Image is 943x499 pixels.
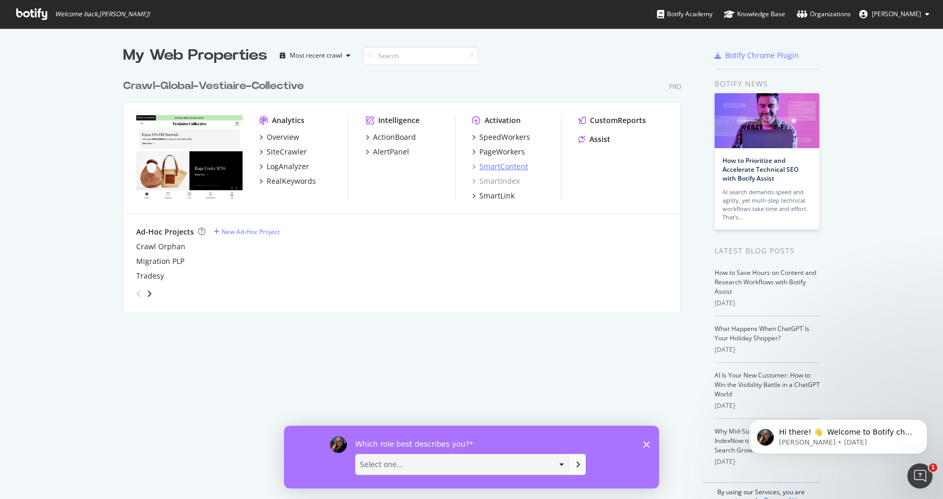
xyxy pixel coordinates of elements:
[272,115,304,126] div: Analytics
[724,9,785,19] div: Knowledge Base
[733,397,943,471] iframe: Intercom notifications message
[472,191,514,201] a: SmartLink
[715,371,820,398] a: AI Is Your New Customer: How to Win the Visibility Battle in a ChatGPT World
[657,9,712,19] div: Botify Academy
[578,115,646,126] a: CustomReports
[136,271,164,281] a: Tradesy
[363,47,478,65] input: Search
[123,79,304,94] div: Crawl-Global-Vestiaire-Collective
[284,426,659,489] iframe: Survey by Laura from Botify
[715,427,815,454] a: Why Mid-Sized Brands Should Use IndexNow to Accelerate Organic Search Growth
[267,132,299,142] div: Overview
[590,115,646,126] div: CustomReports
[578,134,610,145] a: Assist
[366,132,416,142] a: ActionBoard
[222,227,280,236] div: New Ad-Hoc Project
[136,227,194,237] div: Ad-Hoc Projects
[907,463,933,489] iframe: Intercom live chat
[722,156,798,183] a: How to Prioritize and Accelerate Technical SEO with Botify Assist
[290,52,342,59] div: Most recent crawl
[136,115,243,200] img: vestiairecollective.com
[214,227,280,236] a: New Ad-Hoc Project
[259,176,316,186] a: RealKeywords
[479,132,530,142] div: SpeedWorkers
[267,147,307,157] div: SiteCrawler
[715,50,799,61] a: Botify Chrome Plugin
[715,324,809,342] a: What Happens When ChatGPT Is Your Holiday Shopper?
[715,78,820,90] div: Botify news
[267,161,309,172] div: LogAnalyzer
[132,285,146,302] div: angle-left
[259,132,299,142] a: Overview
[373,132,416,142] div: ActionBoard
[872,9,921,18] span: Abdallah Khalidi
[267,176,316,186] div: RealKeywords
[715,457,820,467] div: [DATE]
[55,10,150,18] span: Welcome back, [PERSON_NAME] !
[146,289,153,299] div: angle-right
[276,47,355,64] button: Most recent crawl
[479,191,514,201] div: SmartLink
[373,147,409,157] div: AlertPanel
[797,9,851,19] div: Organizations
[589,134,610,145] div: Assist
[136,241,185,252] a: Crawl Orphan
[259,161,309,172] a: LogAnalyzer
[715,345,820,354] div: [DATE]
[259,147,307,157] a: SiteCrawler
[485,115,521,126] div: Activation
[715,93,819,148] img: How to Prioritize and Accelerate Technical SEO with Botify Assist
[378,115,420,126] div: Intelligence
[472,176,520,186] a: SmartIndex
[472,161,528,172] a: SmartContent
[669,82,681,91] div: Pro
[715,268,816,296] a: How to Save Hours on Content and Research Workflows with Botify Assist
[725,50,799,61] div: Botify Chrome Plugin
[722,188,812,221] div: AI search demands speed and agility, yet multi-step technical workflows take time and effort. Tha...
[136,256,184,267] a: Migration PLP
[715,245,820,257] div: Latest Blog Posts
[715,298,820,308] div: [DATE]
[929,463,937,472] span: 1
[479,147,525,157] div: PageWorkers
[851,6,938,23] button: [PERSON_NAME]
[472,132,530,142] a: SpeedWorkers
[366,147,409,157] a: AlertPanel
[123,45,267,66] div: My Web Properties
[715,401,820,411] div: [DATE]
[123,66,689,312] div: grid
[123,79,308,94] a: Crawl-Global-Vestiaire-Collective
[479,161,528,172] div: SmartContent
[472,147,525,157] a: PageWorkers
